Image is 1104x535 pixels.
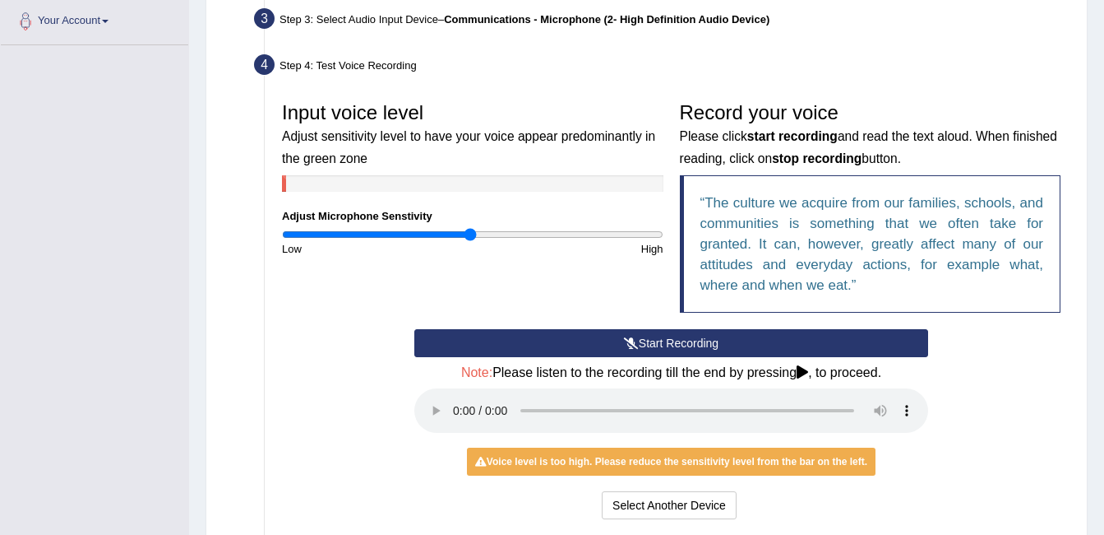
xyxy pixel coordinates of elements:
[680,129,1057,165] small: Please click and read the text aloud. When finished reading, click on button.
[282,208,432,224] label: Adjust Microphone Senstivity
[414,365,928,380] h4: Please listen to the recording till the end by pressing , to proceed.
[438,13,769,26] span: –
[467,448,875,476] div: Voice level is too high. Please reduce the sensitivity level from the bar on the left.
[700,195,1044,293] q: The culture we acquire from our families, schools, and communities is something that we often tak...
[282,102,663,167] h3: Input voice level
[247,3,1079,40] div: Step 3: Select Audio Input Device
[274,241,473,257] div: Low
[473,241,672,257] div: High
[247,49,1079,86] div: Step 4: Test Voice Recording
[602,491,737,519] button: Select Another Device
[747,129,838,143] b: start recording
[282,129,655,165] small: Adjust sensitivity level to have your voice appear predominantly in the green zone
[461,365,492,379] span: Note:
[414,329,928,357] button: Start Recording
[772,151,861,165] b: stop recording
[680,102,1061,167] h3: Record your voice
[444,13,769,26] b: Communications - Microphone (2- High Definition Audio Device)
